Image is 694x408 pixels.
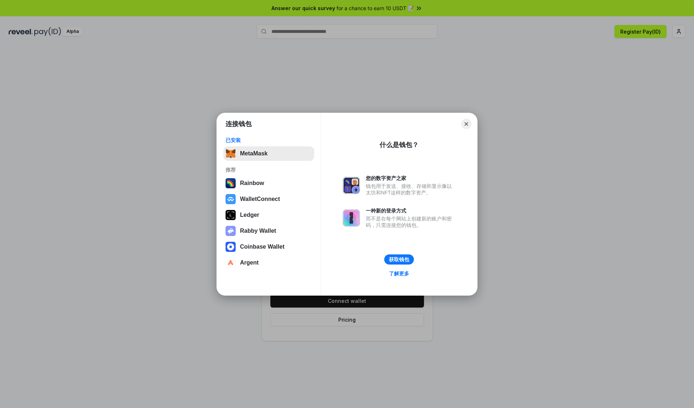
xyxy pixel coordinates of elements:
[240,244,284,250] div: Coinbase Wallet
[226,137,312,143] div: 已安装
[343,177,360,194] img: svg+xml,%3Csvg%20xmlns%3D%22http%3A%2F%2Fwww.w3.org%2F2000%2Fsvg%22%20fill%3D%22none%22%20viewBox...
[384,254,414,265] button: 获取钱包
[461,119,471,129] button: Close
[223,176,314,190] button: Rainbow
[226,242,236,252] img: svg+xml,%3Csvg%20width%3D%2228%22%20height%3D%2228%22%20viewBox%3D%220%200%2028%2028%22%20fill%3D...
[240,150,267,157] div: MetaMask
[226,226,236,236] img: svg+xml,%3Csvg%20xmlns%3D%22http%3A%2F%2Fwww.w3.org%2F2000%2Fsvg%22%20fill%3D%22none%22%20viewBox...
[240,259,259,266] div: Argent
[389,270,409,277] div: 了解更多
[226,178,236,188] img: svg+xml,%3Csvg%20width%3D%22120%22%20height%3D%22120%22%20viewBox%3D%220%200%20120%20120%22%20fil...
[240,196,280,202] div: WalletConnect
[389,256,409,263] div: 获取钱包
[223,146,314,161] button: MetaMask
[240,180,264,186] div: Rainbow
[226,149,236,159] img: svg+xml,%3Csvg%20fill%3D%22none%22%20height%3D%2233%22%20viewBox%3D%220%200%2035%2033%22%20width%...
[366,215,455,228] div: 而不是在每个网站上创建新的账户和密码，只需连接您的钱包。
[366,175,455,181] div: 您的数字资产之家
[226,167,312,173] div: 推荐
[226,210,236,220] img: svg+xml,%3Csvg%20xmlns%3D%22http%3A%2F%2Fwww.w3.org%2F2000%2Fsvg%22%20width%3D%2228%22%20height%3...
[223,208,314,222] button: Ledger
[366,183,455,196] div: 钱包用于发送、接收、存储和显示像以太坊和NFT这样的数字资产。
[226,258,236,268] img: svg+xml,%3Csvg%20width%3D%2228%22%20height%3D%2228%22%20viewBox%3D%220%200%2028%2028%22%20fill%3D...
[223,240,314,254] button: Coinbase Wallet
[366,207,455,214] div: 一种新的登录方式
[240,212,259,218] div: Ledger
[226,120,252,128] h1: 连接钱包
[240,228,276,234] div: Rabby Wallet
[380,141,419,149] div: 什么是钱包？
[385,269,414,278] a: 了解更多
[223,255,314,270] button: Argent
[223,224,314,238] button: Rabby Wallet
[226,194,236,204] img: svg+xml,%3Csvg%20width%3D%2228%22%20height%3D%2228%22%20viewBox%3D%220%200%2028%2028%22%20fill%3D...
[343,209,360,227] img: svg+xml,%3Csvg%20xmlns%3D%22http%3A%2F%2Fwww.w3.org%2F2000%2Fsvg%22%20fill%3D%22none%22%20viewBox...
[223,192,314,206] button: WalletConnect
